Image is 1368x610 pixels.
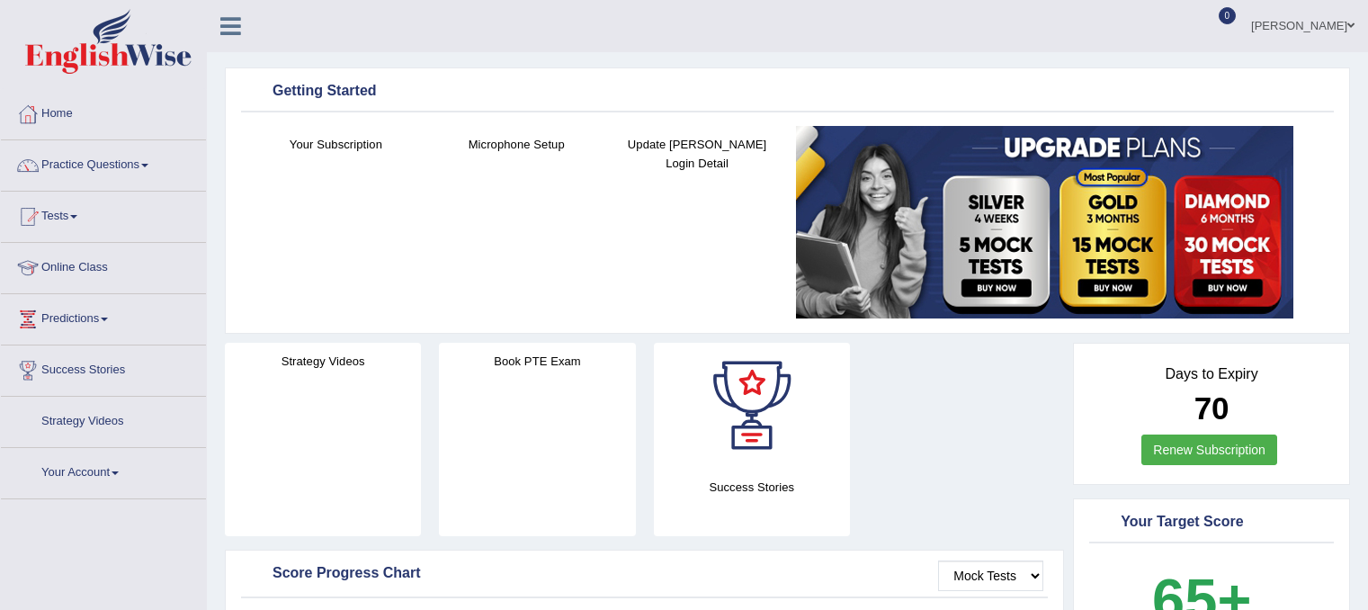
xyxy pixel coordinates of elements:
div: Your Target Score [1094,509,1329,536]
a: Strategy Videos [1,397,206,442]
a: Online Class [1,243,206,288]
span: 0 [1219,7,1237,24]
img: small5.jpg [796,126,1293,318]
a: Predictions [1,294,206,339]
div: Getting Started [246,78,1329,105]
h4: Strategy Videos [225,352,421,371]
h4: Days to Expiry [1094,366,1329,382]
h4: Update [PERSON_NAME] Login Detail [616,135,779,173]
div: Score Progress Chart [246,561,1043,588]
h4: Microphone Setup [435,135,598,154]
h4: Your Subscription [255,135,417,154]
a: Renew Subscription [1141,435,1277,465]
h4: Success Stories [654,478,850,497]
h4: Book PTE Exam [439,352,635,371]
a: Tests [1,192,206,237]
b: 70 [1194,390,1229,426]
a: Practice Questions [1,140,206,185]
a: Home [1,89,206,134]
a: Your Account [1,448,206,493]
a: Success Stories [1,345,206,390]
